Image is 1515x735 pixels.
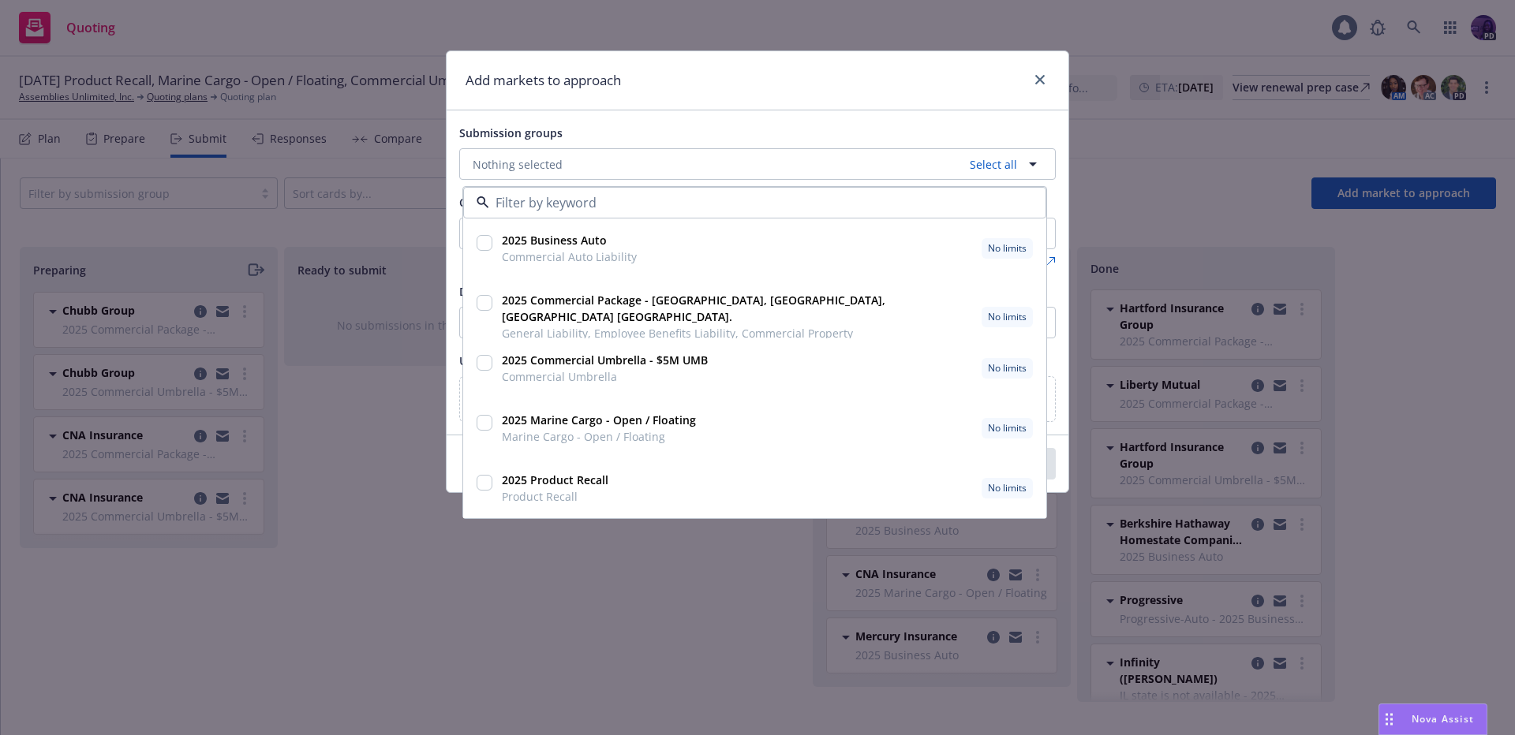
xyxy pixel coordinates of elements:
button: Nothing selectedSelect all [459,148,1056,180]
span: No limits [988,310,1027,324]
span: No limits [988,481,1027,495]
span: Submission groups [459,125,563,140]
span: General Liability, Employee Benefits Liability, Commercial Property [502,325,975,341]
span: Nothing selected [473,156,563,173]
a: close [1031,70,1049,89]
button: Nothing selected [459,218,1056,249]
strong: 2025 Business Auto [502,233,607,248]
div: Upload documents [459,376,1056,422]
span: Display name [459,284,532,299]
strong: 2025 Marine Cargo - Open / Floating [502,412,696,427]
span: Marine Cargo - Open / Floating [502,428,696,445]
h1: Add markets to approach [466,70,621,91]
strong: 2025 Commercial Package - [GEOGRAPHIC_DATA], [GEOGRAPHIC_DATA], [GEOGRAPHIC_DATA] [GEOGRAPHIC_DATA]. [502,293,885,324]
span: No limits [988,241,1027,256]
span: Product Recall [502,488,608,505]
span: Upload documents [459,353,562,368]
span: Carrier, program administrator, or wholesaler [459,195,707,210]
span: No limits [988,421,1027,435]
strong: 2025 Product Recall [502,472,608,487]
span: No limits [988,361,1027,375]
span: Commercial Umbrella [502,368,708,385]
input: Filter by keyword [489,193,1014,212]
button: Nova Assist [1378,703,1487,735]
span: Nova Assist [1412,712,1474,726]
a: Select all [963,156,1017,173]
span: Commercial Auto Liability [502,248,637,265]
strong: 2025 Commercial Umbrella - $5M UMB [502,353,708,367]
div: Drag to move [1379,704,1399,734]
